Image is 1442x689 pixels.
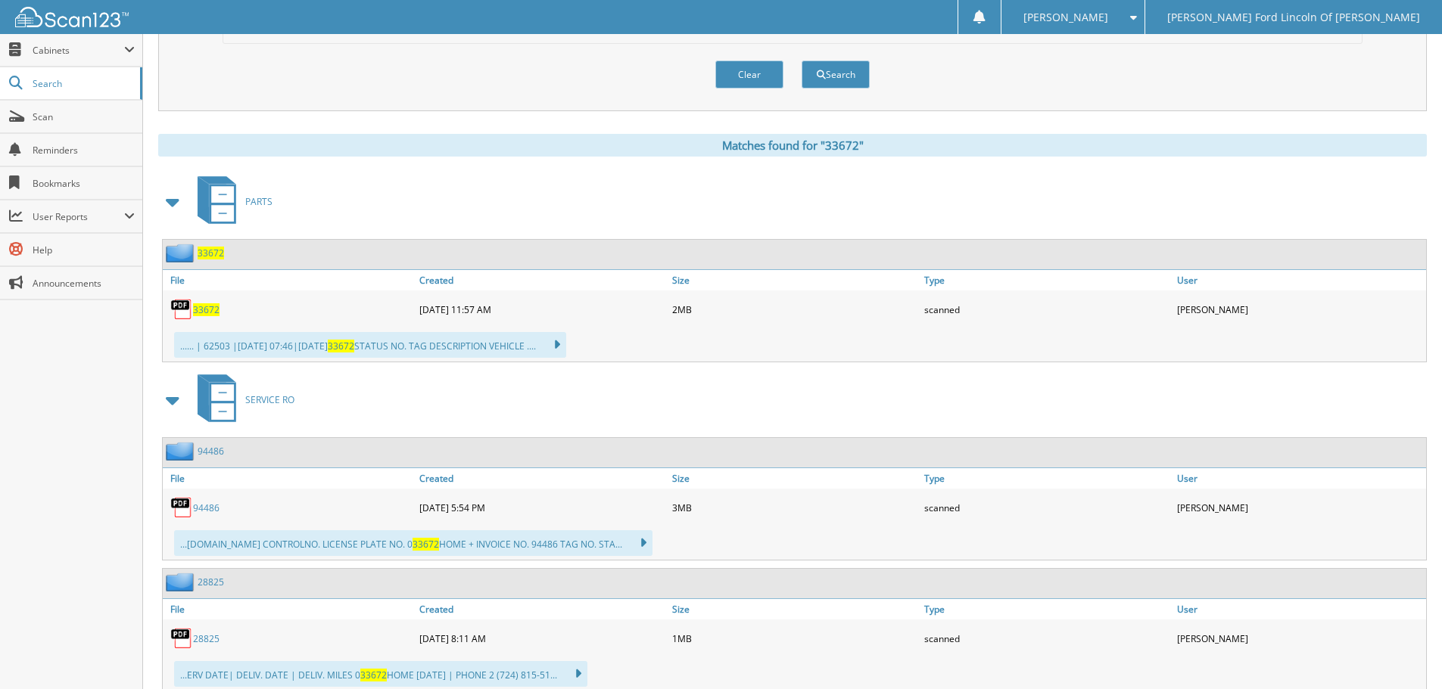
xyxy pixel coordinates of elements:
[1023,13,1108,22] span: [PERSON_NAME]
[193,632,220,645] a: 28825
[1173,468,1426,489] a: User
[920,492,1173,523] div: scanned
[668,270,921,290] a: Size
[715,61,783,88] button: Clear
[1366,616,1442,689] iframe: Chat Widget
[668,623,921,653] div: 1MB
[33,110,135,123] span: Scan
[163,468,416,489] a: File
[193,501,220,514] a: 94486
[166,442,198,461] img: folder2.png
[33,77,132,90] span: Search
[1173,270,1426,290] a: User
[245,195,273,208] span: PARTS
[668,468,921,489] a: Size
[1173,623,1426,653] div: [PERSON_NAME]
[668,294,921,324] div: 2MB
[920,623,1173,653] div: scanned
[33,177,135,190] span: Bookmarks
[33,144,135,157] span: Reminders
[33,244,135,256] span: Help
[166,244,198,262] img: folder2.png
[920,599,1173,619] a: Type
[416,468,668,489] a: Created
[174,332,566,358] div: ...... | 62503 |[DATE] 07:46|[DATE] STATUS NO. TAG DESCRIPTION VEHICLE ....
[668,492,921,523] div: 3MB
[170,627,193,650] img: PDF.png
[33,277,135,290] span: Announcements
[1173,294,1426,324] div: [PERSON_NAME]
[198,247,224,259] a: 33672
[15,7,129,27] img: scan123-logo-white.svg
[174,661,587,687] div: ...ERV DATE| DELIV. DATE | DELIV. MILES 0 HOME [DATE] | PHONE 2 (724) 815-51...
[174,530,652,556] div: ...[DOMAIN_NAME] CONTROLNO. LICENSE PLATE NO. 0 HOME + INVOICE NO. 94486 TAG NO. STA...
[920,468,1173,489] a: Type
[416,294,668,324] div: [DATE] 11:57 AM
[416,623,668,653] div: [DATE] 8:11 AM
[188,172,273,231] a: PARTS
[163,599,416,619] a: File
[188,370,294,430] a: SERVICE RO
[920,294,1173,324] div: scanned
[245,393,294,406] span: SERVICE RO
[198,576,224,588] a: 28825
[1173,492,1426,523] div: [PERSON_NAME]
[158,134,1427,157] div: Matches found for "33672"
[668,599,921,619] a: Size
[416,492,668,523] div: [DATE] 5:54 PM
[166,573,198,591] img: folder2.png
[33,210,124,223] span: User Reports
[416,599,668,619] a: Created
[413,538,439,551] span: 33672
[1167,13,1420,22] span: [PERSON_NAME] Ford Lincoln Of [PERSON_NAME]
[198,445,224,458] a: 94486
[328,340,354,352] span: 33672
[920,270,1173,290] a: Type
[170,298,193,321] img: PDF.png
[170,496,193,519] img: PDF.png
[1173,599,1426,619] a: User
[416,270,668,290] a: Created
[33,44,124,57] span: Cabinets
[802,61,870,88] button: Search
[193,303,220,316] a: 33672
[163,270,416,290] a: File
[360,669,387,681] span: 33672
